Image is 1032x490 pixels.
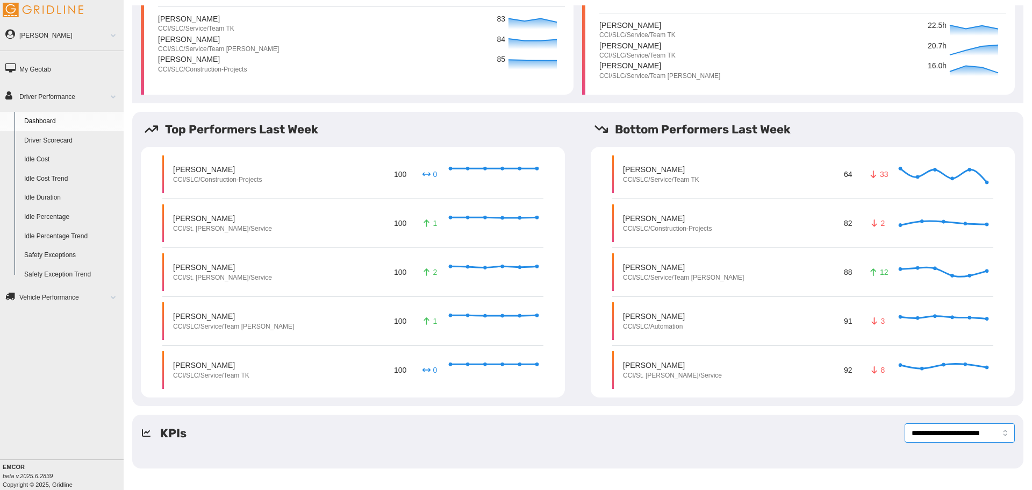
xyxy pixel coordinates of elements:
p: 33 [869,169,886,180]
a: Idle Percentage Trend [19,227,124,246]
p: 100 [392,265,408,279]
a: Dashboard [19,112,124,131]
p: CCI/SLC/Service/Team [PERSON_NAME] [599,72,720,81]
p: [PERSON_NAME] [173,213,272,224]
a: Safety Exceptions [19,246,124,265]
h5: Top Performers Last Week [144,120,574,138]
p: 100 [392,167,408,181]
p: 0 [421,365,438,375]
p: 22.5h [928,20,947,32]
img: Gridline [3,3,83,17]
div: Copyright © 2025, Gridline [3,463,124,489]
p: 8 [869,365,886,375]
a: Driver Scorecard [19,131,124,151]
p: 88 [842,265,854,279]
p: [PERSON_NAME] [173,164,262,175]
i: beta v.2025.6.2839 [3,473,53,479]
p: 100 [392,314,408,328]
a: Idle Cost [19,150,124,169]
h5: Bottom Performers Last Week [594,120,1023,138]
a: Idle Percentage [19,208,124,227]
p: 3 [869,316,886,326]
p: CCI/SLC/Construction-Projects [158,65,247,74]
p: 0 [421,169,438,180]
p: CCI/St. [PERSON_NAME]/Service [173,273,272,282]
p: CCI/SLC/Automation [623,322,685,331]
p: CCI/St. [PERSON_NAME]/Service [173,224,272,233]
p: 84 [497,34,506,46]
p: 20.7h [928,40,947,52]
p: 64 [842,167,854,181]
p: 1 [421,316,438,326]
p: [PERSON_NAME] [158,34,279,45]
p: 1 [421,218,438,229]
p: CCI/SLC/Service/Team [PERSON_NAME] [158,45,279,54]
p: CCI/SLC/Construction-Projects [173,175,262,184]
p: CCI/SLC/Construction-Projects [623,224,712,233]
p: 12 [869,267,886,278]
p: [PERSON_NAME] [173,311,294,322]
p: [PERSON_NAME] [599,60,720,71]
a: Safety Exception Trend [19,265,124,285]
p: CCI/St. [PERSON_NAME]/Service [623,371,722,380]
p: [PERSON_NAME] [623,164,699,175]
p: 83 [497,13,506,25]
p: [PERSON_NAME] [158,13,234,24]
p: CCI/SLC/Service/Team TK [173,371,249,380]
p: CCI/SLC/Service/Team TK [599,51,676,60]
p: CCI/SLC/Service/Team TK [623,175,699,184]
p: CCI/SLC/Service/Team [PERSON_NAME] [173,322,294,331]
p: [PERSON_NAME] [623,311,685,322]
p: 2 [421,267,438,278]
p: 2 [869,218,886,229]
a: Idle Duration [19,188,124,208]
p: [PERSON_NAME] [599,20,676,31]
p: [PERSON_NAME] [623,360,722,371]
p: CCI/SLC/Service/Team [PERSON_NAME] [623,273,744,282]
a: Idle Cost Trend [19,169,124,189]
h5: KPIs [160,424,187,442]
b: EMCOR [3,464,25,470]
p: 82 [842,216,854,230]
p: [PERSON_NAME] [623,213,712,224]
p: 85 [497,54,506,66]
p: 91 [842,314,854,328]
p: 100 [392,363,408,377]
p: [PERSON_NAME] [599,40,676,51]
p: [PERSON_NAME] [173,360,249,371]
p: [PERSON_NAME] [173,262,272,273]
p: [PERSON_NAME] [623,262,744,273]
p: 16.0h [928,60,947,72]
p: 92 [842,363,854,377]
p: 100 [392,216,408,230]
p: [PERSON_NAME] [158,54,247,65]
p: CCI/SLC/Service/Team TK [599,31,676,40]
p: CCI/SLC/Service/Team TK [158,24,234,33]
